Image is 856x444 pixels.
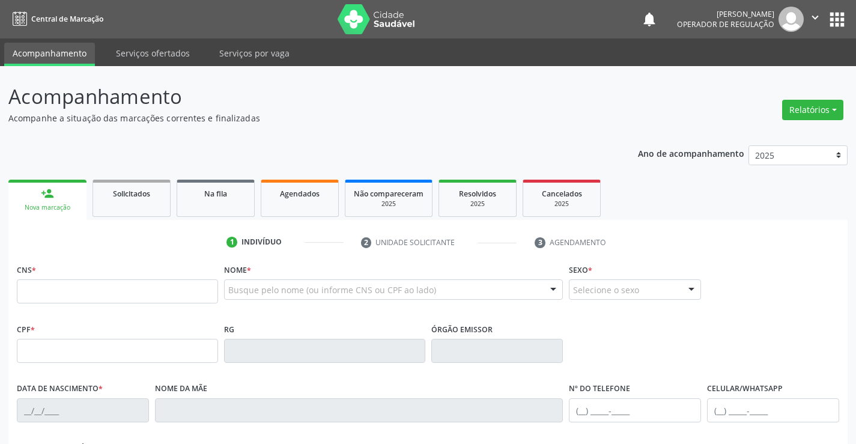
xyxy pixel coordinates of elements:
button:  [804,7,827,32]
button: apps [827,9,848,30]
i:  [809,11,822,24]
div: 2025 [532,199,592,208]
input: (__) _____-_____ [707,398,839,422]
label: Nº do Telefone [569,380,630,398]
label: Órgão emissor [431,320,493,339]
label: Celular/WhatsApp [707,380,783,398]
p: Acompanhamento [8,82,596,112]
label: CPF [17,320,35,339]
a: Acompanhamento [4,43,95,66]
label: Data de nascimento [17,380,103,398]
div: 2025 [448,199,508,208]
div: [PERSON_NAME] [677,9,774,19]
span: Selecione o sexo [573,284,639,296]
p: Ano de acompanhamento [638,145,744,160]
span: Cancelados [542,189,582,199]
a: Serviços por vaga [211,43,298,64]
button: notifications [641,11,658,28]
span: Central de Marcação [31,14,103,24]
label: Nome da mãe [155,380,207,398]
div: Indivíduo [241,237,282,248]
input: __/__/____ [17,398,149,422]
span: Solicitados [113,189,150,199]
span: Busque pelo nome (ou informe CNS ou CPF ao lado) [228,284,436,296]
div: 1 [226,237,237,248]
div: person_add [41,187,54,200]
span: Na fila [204,189,227,199]
img: img [779,7,804,32]
label: RG [224,320,234,339]
span: Agendados [280,189,320,199]
span: Resolvidos [459,189,496,199]
div: 2025 [354,199,423,208]
div: Nova marcação [17,203,78,212]
span: Operador de regulação [677,19,774,29]
p: Acompanhe a situação das marcações correntes e finalizadas [8,112,596,124]
label: CNS [17,261,36,279]
input: (__) _____-_____ [569,398,701,422]
a: Central de Marcação [8,9,103,29]
label: Sexo [569,261,592,279]
a: Serviços ofertados [108,43,198,64]
label: Nome [224,261,251,279]
button: Relatórios [782,100,843,120]
span: Não compareceram [354,189,423,199]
